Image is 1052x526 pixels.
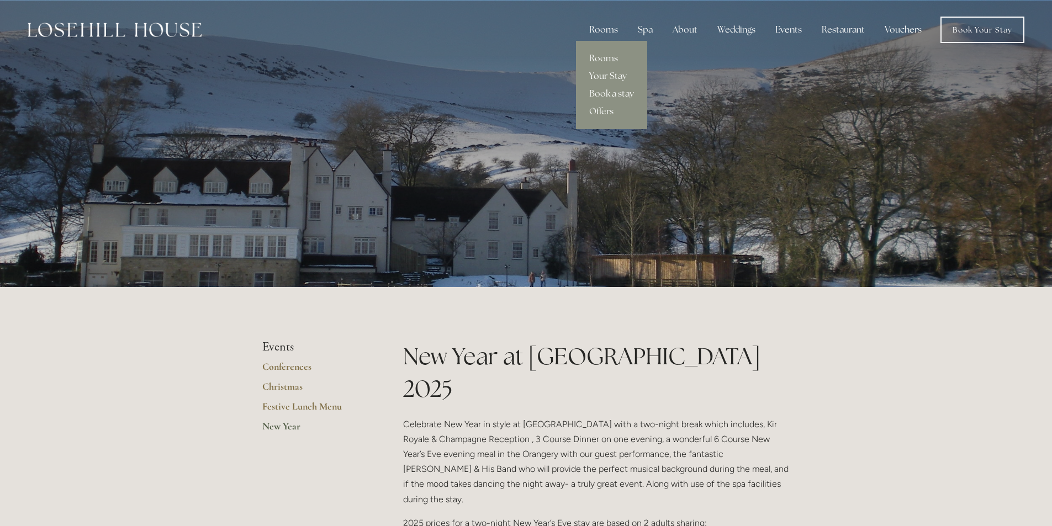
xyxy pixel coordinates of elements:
[576,85,647,103] a: Book a stay
[262,380,368,400] a: Christmas
[403,340,790,405] h1: New Year at [GEOGRAPHIC_DATA] 2025
[28,23,202,37] img: Losehill House
[876,19,931,41] a: Vouchers
[262,360,368,380] a: Conferences
[262,420,368,440] a: New Year
[576,50,647,67] a: Rooms
[262,400,368,420] a: Festive Lunch Menu
[629,19,662,41] div: Spa
[262,340,368,354] li: Events
[576,103,647,120] a: Offers
[709,19,764,41] div: Weddings
[664,19,706,41] div: About
[403,417,790,507] p: Celebrate New Year in style at [GEOGRAPHIC_DATA] with a two-night break which includes, Kir Royal...
[576,67,647,85] a: Your Stay
[766,19,811,41] div: Events
[813,19,874,41] div: Restaurant
[580,19,627,41] div: Rooms
[940,17,1024,43] a: Book Your Stay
